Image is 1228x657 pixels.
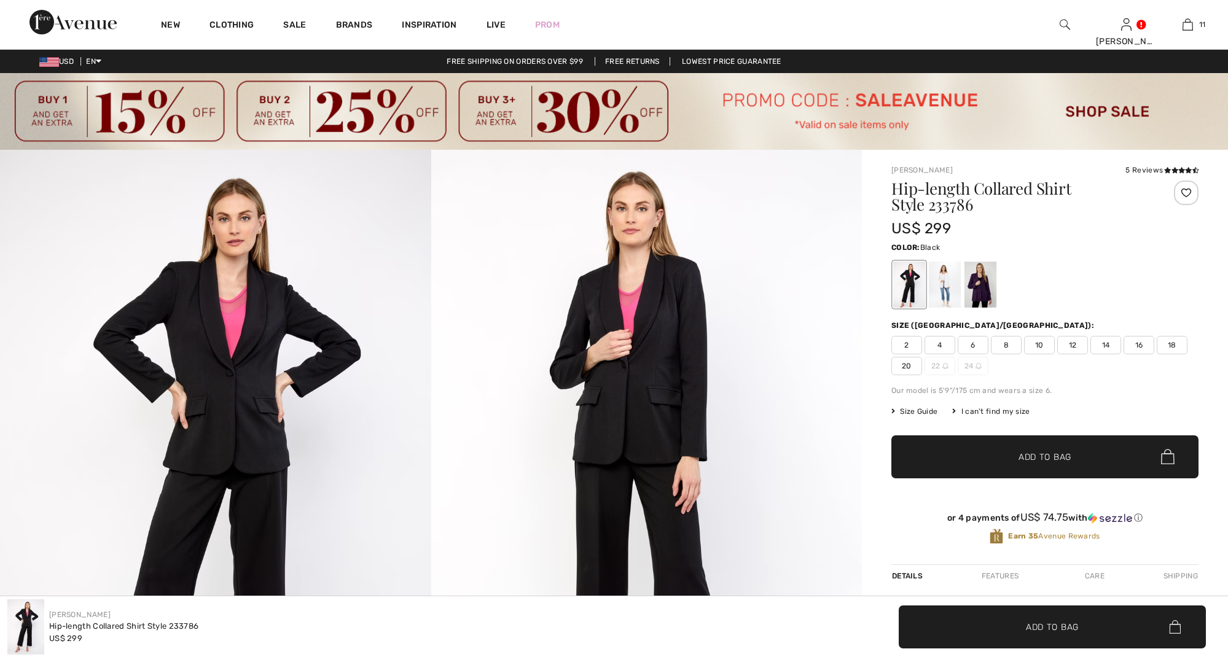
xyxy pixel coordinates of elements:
[1121,18,1132,30] a: Sign In
[1026,620,1079,633] span: Add to Bag
[891,406,937,417] span: Size Guide
[1096,35,1156,48] div: [PERSON_NAME]
[920,243,941,252] span: Black
[891,320,1097,331] div: Size ([GEOGRAPHIC_DATA]/[GEOGRAPHIC_DATA]):
[283,20,306,33] a: Sale
[1057,336,1088,354] span: 12
[209,20,254,33] a: Clothing
[964,262,996,308] div: Blackcurrant
[86,57,101,66] span: EN
[891,511,1199,524] div: or 4 payments of with
[990,528,1003,545] img: Avenue Rewards
[891,565,926,587] div: Details
[39,57,59,67] img: US Dollar
[1169,620,1181,634] img: Bag.svg
[1020,511,1069,523] span: US$ 74.75
[7,599,44,655] img: Hip-Length Collared Shirt Style 233786
[1160,565,1199,587] div: Shipping
[49,610,111,619] a: [PERSON_NAME]
[929,262,961,308] div: Vanilla 30
[891,243,920,252] span: Color:
[1008,532,1038,540] strong: Earn 35
[952,406,1030,417] div: I can't find my size
[595,57,670,66] a: Free Returns
[891,385,1199,396] div: Our model is 5'9"/175 cm and wears a size 6.
[891,336,922,354] span: 2
[161,20,180,33] a: New
[899,605,1206,648] button: Add to Bag
[1088,513,1132,524] img: Sezzle
[336,20,373,33] a: Brands
[991,336,1022,354] span: 8
[891,166,953,174] a: [PERSON_NAME]
[1125,165,1199,176] div: 5 Reviews
[1024,336,1055,354] span: 10
[1121,17,1132,32] img: My Info
[402,20,456,33] span: Inspiration
[891,357,922,375] span: 20
[49,620,198,632] div: Hip-length Collared Shirt Style 233786
[29,10,117,34] img: 1ère Avenue
[49,634,82,643] span: US$ 299
[1199,19,1206,30] span: 11
[1161,449,1175,465] img: Bag.svg
[1008,531,1100,542] span: Avenue Rewards
[1183,17,1193,32] img: My Bag
[1090,336,1121,354] span: 14
[958,336,988,354] span: 6
[958,357,988,375] span: 24
[672,57,791,66] a: Lowest Price Guarantee
[891,181,1148,212] h1: Hip-length Collared Shirt Style 233786
[1060,17,1070,32] img: search the website
[1157,17,1218,32] a: 11
[891,511,1199,528] div: or 4 payments ofUS$ 74.75withSezzle Click to learn more about Sezzle
[893,262,925,308] div: Black
[487,18,506,31] a: Live
[942,363,948,369] img: ring-m.svg
[437,57,593,66] a: Free shipping on orders over $99
[1019,450,1071,463] span: Add to Bag
[1074,565,1115,587] div: Care
[535,18,560,31] a: Prom
[891,220,951,237] span: US$ 299
[976,363,982,369] img: ring-m.svg
[39,57,79,66] span: USD
[891,435,1199,478] button: Add to Bag
[925,336,955,354] span: 4
[1157,336,1187,354] span: 18
[1124,336,1154,354] span: 16
[925,357,955,375] span: 22
[971,565,1029,587] div: Features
